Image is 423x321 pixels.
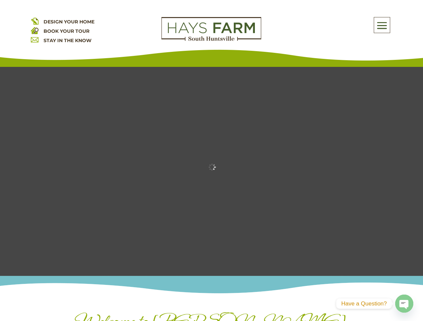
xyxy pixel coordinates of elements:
[44,28,89,34] a: BOOK YOUR TOUR
[44,37,91,43] a: STAY IN THE KNOW
[161,17,261,41] img: Logo
[161,36,261,42] a: hays farm homes huntsville development
[31,26,39,34] img: book your home tour
[44,19,94,25] a: DESIGN YOUR HOME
